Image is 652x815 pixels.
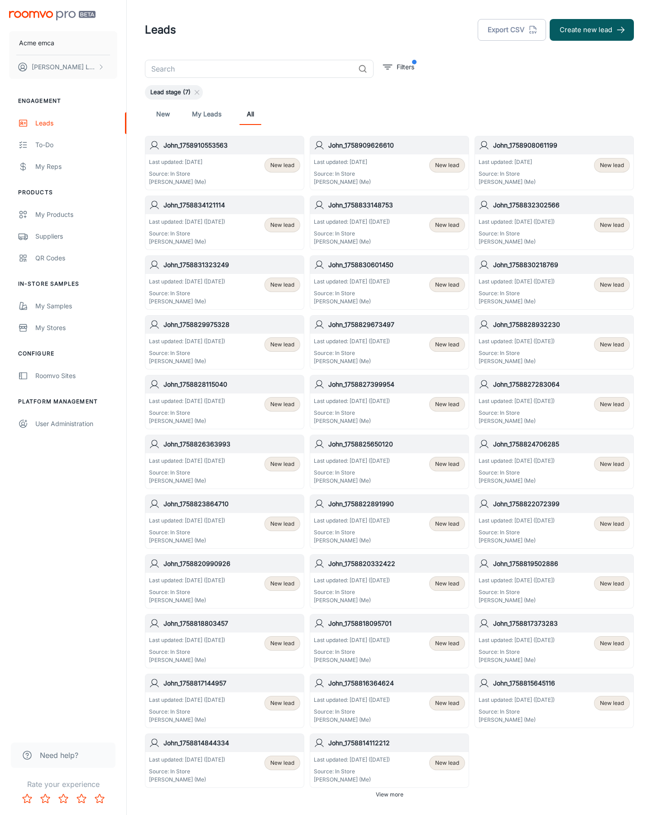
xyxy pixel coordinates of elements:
span: New lead [600,699,624,707]
p: Last updated: [DATE] ([DATE]) [479,696,555,704]
h6: John_1758824706285 [493,439,630,449]
span: New lead [435,221,459,229]
div: My Products [35,210,117,220]
p: Source: In Store [479,469,555,477]
h6: John_1758818803457 [163,618,300,628]
p: Last updated: [DATE] ([DATE]) [479,457,555,465]
button: Acme emca [9,31,117,55]
p: Last updated: [DATE] ([DATE]) [479,337,555,345]
span: New lead [270,759,294,767]
div: To-do [35,140,117,150]
p: Last updated: [DATE] ([DATE]) [479,517,555,525]
a: John_1758820332422Last updated: [DATE] ([DATE])Source: In Store[PERSON_NAME] (Me)New lead [310,554,469,609]
h6: John_1758817373283 [493,618,630,628]
a: John_1758814844334Last updated: [DATE] ([DATE])Source: In Store[PERSON_NAME] (Me)New lead [145,733,304,788]
a: My Leads [192,103,221,125]
p: Last updated: [DATE] ([DATE]) [149,457,225,465]
div: Leads [35,118,117,128]
a: John_1758819502886Last updated: [DATE] ([DATE])Source: In Store[PERSON_NAME] (Me)New lead [475,554,634,609]
p: [PERSON_NAME] (Me) [149,776,225,784]
a: All [240,103,261,125]
a: John_1758822891990Last updated: [DATE] ([DATE])Source: In Store[PERSON_NAME] (Me)New lead [310,494,469,549]
p: Source: In Store [314,289,390,297]
span: New lead [600,400,624,408]
p: [PERSON_NAME] (Me) [479,357,555,365]
a: John_1758818803457Last updated: [DATE] ([DATE])Source: In Store[PERSON_NAME] (Me)New lead [145,614,304,668]
p: [PERSON_NAME] (Me) [149,417,225,425]
p: [PERSON_NAME] (Me) [479,596,555,604]
button: Export CSV [478,19,546,41]
a: John_1758827283064Last updated: [DATE] ([DATE])Source: In Store[PERSON_NAME] (Me)New lead [475,375,634,429]
h6: John_1758832302566 [493,200,630,210]
span: New lead [435,639,459,647]
div: Lead stage (7) [145,85,203,100]
p: Source: In Store [314,469,390,477]
p: Last updated: [DATE] ([DATE]) [479,397,555,405]
h6: John_1758831323249 [163,260,300,270]
p: Source: In Store [479,170,536,178]
h6: John_1758826363993 [163,439,300,449]
a: John_1758825650120Last updated: [DATE] ([DATE])Source: In Store[PERSON_NAME] (Me)New lead [310,435,469,489]
button: Rate 4 star [72,790,91,808]
p: [PERSON_NAME] (Me) [314,776,390,784]
a: New [152,103,174,125]
h6: John_1758820332422 [328,559,465,569]
a: John_1758822072399Last updated: [DATE] ([DATE])Source: In Store[PERSON_NAME] (Me)New lead [475,494,634,549]
p: [PERSON_NAME] (Me) [149,656,225,664]
span: New lead [435,340,459,349]
span: Lead stage (7) [145,88,196,97]
h6: John_1758822891990 [328,499,465,509]
p: Source: In Store [149,767,225,776]
h6: John_1758817144957 [163,678,300,688]
span: New lead [270,520,294,528]
p: Last updated: [DATE] ([DATE]) [479,636,555,644]
h6: John_1758833148753 [328,200,465,210]
span: New lead [435,759,459,767]
p: [PERSON_NAME] (Me) [149,537,225,545]
h6: John_1758829975328 [163,320,300,330]
p: Source: In Store [314,708,390,716]
h6: John_1758910553563 [163,140,300,150]
div: Roomvo Sites [35,371,117,381]
a: John_1758828932230Last updated: [DATE] ([DATE])Source: In Store[PERSON_NAME] (Me)New lead [475,315,634,369]
span: New lead [435,161,459,169]
p: Last updated: [DATE] [479,158,536,166]
a: John_1758814112212Last updated: [DATE] ([DATE])Source: In Store[PERSON_NAME] (Me)New lead [310,733,469,788]
span: New lead [600,221,624,229]
p: [PERSON_NAME] (Me) [149,357,225,365]
p: [PERSON_NAME] (Me) [314,357,390,365]
div: User Administration [35,419,117,429]
span: New lead [435,281,459,289]
p: Last updated: [DATE] ([DATE]) [314,696,390,704]
p: Source: In Store [314,230,390,238]
h6: John_1758828932230 [493,320,630,330]
p: [PERSON_NAME] (Me) [479,417,555,425]
span: New lead [600,460,624,468]
p: Acme emca [19,38,54,48]
p: [PERSON_NAME] (Me) [479,656,555,664]
h6: John_1758909626610 [328,140,465,150]
h6: John_1758816364624 [328,678,465,688]
h6: John_1758814844334 [163,738,300,748]
a: John_1758832302566Last updated: [DATE] ([DATE])Source: In Store[PERSON_NAME] (Me)New lead [475,196,634,250]
p: Source: In Store [314,767,390,776]
p: Source: In Store [149,648,225,656]
p: Source: In Store [149,588,225,596]
h6: John_1758814112212 [328,738,465,748]
p: Last updated: [DATE] ([DATE]) [314,457,390,465]
span: New lead [600,161,624,169]
a: John_1758830218769Last updated: [DATE] ([DATE])Source: In Store[PERSON_NAME] (Me)New lead [475,255,634,310]
p: Last updated: [DATE] ([DATE]) [314,636,390,644]
p: Source: In Store [149,708,225,716]
h6: John_1758823864710 [163,499,300,509]
span: New lead [270,460,294,468]
h6: John_1758827399954 [328,379,465,389]
div: Suppliers [35,231,117,241]
a: John_1758817373283Last updated: [DATE] ([DATE])Source: In Store[PERSON_NAME] (Me)New lead [475,614,634,668]
p: [PERSON_NAME] (Me) [149,596,225,604]
div: My Stores [35,323,117,333]
span: New lead [270,161,294,169]
span: New lead [435,400,459,408]
p: Source: In Store [314,588,390,596]
p: [PERSON_NAME] (Me) [479,238,555,246]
